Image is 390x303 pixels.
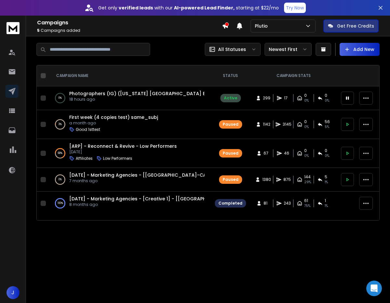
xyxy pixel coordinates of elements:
p: 18 hours ago [69,97,204,102]
span: 81 [264,201,270,206]
td: 0%[DATE] - Marketing Agencies - [[GEOGRAPHIC_DATA]-CA-All] - 2501077 months ago [48,168,211,192]
p: 100 % [58,200,63,207]
span: 46 [284,151,291,156]
span: 243 [284,201,291,206]
p: All Statuses [218,46,246,53]
img: logo [6,22,19,34]
span: 56 [325,119,330,124]
span: 0% [304,153,309,158]
div: Open Intercom Messenger [366,281,382,296]
p: 7 months ago [69,178,204,183]
a: [ARP] - Reconnect & Revive - Low Performers [69,143,177,149]
div: Paused [223,151,239,156]
p: Get Free Credits [337,23,374,29]
p: 0 % [58,176,62,183]
p: Plutio [255,23,270,29]
h1: Campaigns [37,19,222,27]
td: 0%Photographers (IG) ([US_STATE] [GEOGRAPHIC_DATA] Broad)18 hours ago [48,86,211,110]
span: 0 [304,148,307,153]
span: 299 [263,95,270,101]
span: 67 [264,151,270,156]
button: Get Free Credits [323,19,379,32]
span: 75 % [304,203,310,208]
span: 1 % [325,203,328,208]
span: 0% [304,124,309,130]
span: 0 [304,119,307,124]
span: 1380 [262,177,271,182]
button: J [6,286,19,299]
span: 0 [325,93,327,98]
span: 0 % [325,98,329,103]
th: CAMPAIGN STATS [250,65,337,86]
div: Paused [223,122,239,127]
span: 0% [304,98,309,103]
p: Campaigns added [37,28,222,33]
span: 5 [325,174,327,180]
span: 875 [283,177,291,182]
td: 68%[ARP] - Reconnect & Revive - Low Performers[DATE]AffiliatesLow Performers [48,139,211,168]
p: a month ago [69,120,158,126]
span: 0 [304,93,307,98]
strong: AI-powered Lead Finder, [174,5,235,11]
span: 0 [325,148,327,153]
button: Add New [340,43,380,56]
span: 5 [37,28,40,33]
a: [DATE] - Marketing Agencies - [Creative 1] - [[GEOGRAPHIC_DATA]-[GEOGRAPHIC_DATA] - [GEOGRAPHIC_D... [69,196,380,202]
span: 0 % [325,153,329,158]
th: CAMPAIGN NAME [48,65,211,86]
button: Newest First [265,43,312,56]
p: [DATE] [69,149,177,155]
span: 5 % [325,124,329,130]
div: Active [224,95,237,101]
a: [DATE] - Marketing Agencies - [[GEOGRAPHIC_DATA]-CA-All] - 250107 [69,172,239,178]
button: Try Now [284,3,306,13]
p: 3 % [58,121,62,128]
span: 29 % [304,180,311,185]
td: 100%[DATE] - Marketing Agencies - [Creative 1] - [[GEOGRAPHIC_DATA]-[GEOGRAPHIC_DATA] - [GEOGRAPH... [48,192,211,215]
p: Affiliates [76,156,93,161]
p: Try Now [286,5,304,11]
strong: verified leads [119,5,153,11]
td: 3%First week (4 copies test) same_subja month agoGood 1sttest [48,110,211,139]
span: 144 [304,174,311,180]
p: 68 % [58,150,62,157]
p: 0 % [58,95,62,101]
a: First week (4 copies test) same_subj [69,114,158,120]
div: Completed [218,201,242,206]
div: Paused [223,177,239,182]
span: 1 [325,198,326,203]
span: 3145 [283,122,292,127]
span: 1 % [325,180,328,185]
th: STATUS [211,65,250,86]
p: Get only with our starting at $22/mo [98,5,279,11]
span: 1142 [263,122,270,127]
span: 61 [304,198,308,203]
span: 17 [284,95,291,101]
p: 8 months ago [69,202,204,207]
a: Photographers (IG) ([US_STATE] [GEOGRAPHIC_DATA] Broad) [69,90,220,97]
p: Good 1sttest [76,127,100,132]
p: Low Performers [103,156,132,161]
